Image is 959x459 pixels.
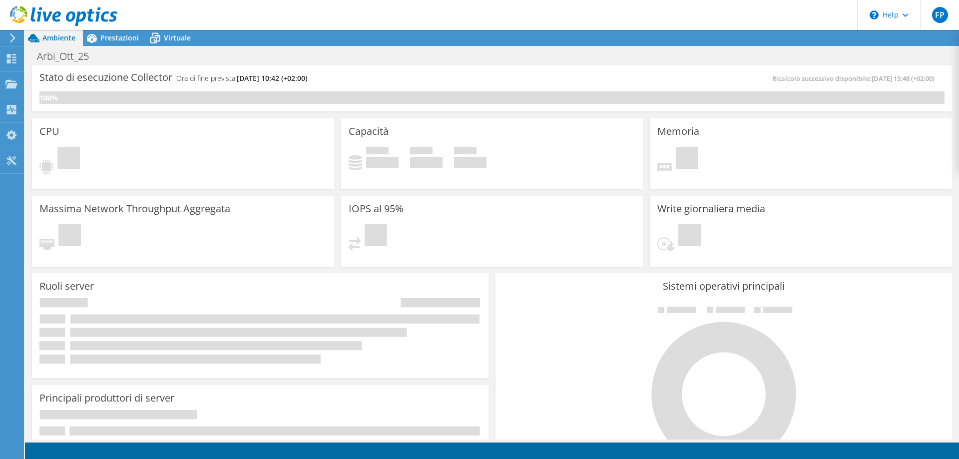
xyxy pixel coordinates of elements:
[39,281,94,292] h3: Ruoli server
[678,224,701,249] span: In sospeso
[454,147,477,157] span: Totale
[100,33,139,42] span: Prestazioni
[657,203,765,214] h3: Write giornaliera media
[39,126,59,137] h3: CPU
[349,203,404,214] h3: IOPS al 95%
[366,157,399,168] h4: 0 GiB
[366,147,389,157] span: In uso
[164,33,191,42] span: Virtuale
[410,147,433,157] span: Disponibile
[365,224,387,249] span: In sospeso
[657,126,699,137] h3: Memoria
[503,281,945,292] h3: Sistemi operativi principali
[676,147,698,171] span: In sospeso
[32,51,104,62] h1: Arbi_Ott_25
[870,10,879,19] svg: \n
[57,147,80,171] span: In sospeso
[349,126,389,137] h3: Capacità
[39,203,230,214] h3: Massima Network Throughput Aggregata
[58,224,81,249] span: In sospeso
[932,7,948,23] span: FP
[237,73,307,83] span: [DATE] 10:42 (+02:00)
[872,74,935,83] span: [DATE] 15:48 (+02:00)
[176,73,307,84] h4: Ora di fine prevista:
[454,157,486,168] h4: 0 GiB
[410,157,443,168] h4: 0 GiB
[39,393,174,404] h3: Principali produttori di server
[42,33,75,42] span: Ambiente
[772,74,940,83] span: Ricalcolo successivo disponibile:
